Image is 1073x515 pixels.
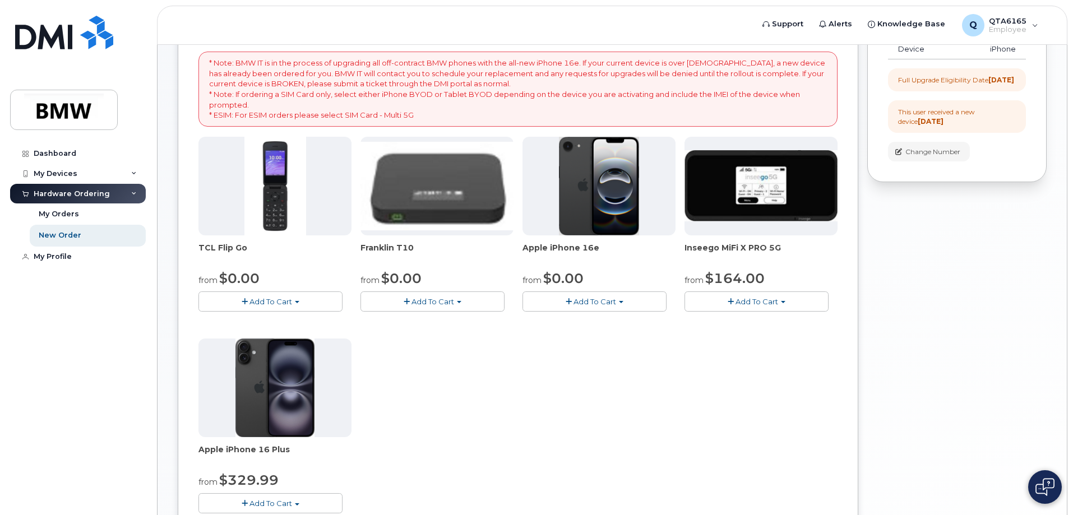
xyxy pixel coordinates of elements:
strong: [DATE] [918,117,943,126]
img: iphone16e.png [559,137,640,235]
span: Knowledge Base [877,18,945,30]
span: Add To Cart [411,297,454,306]
td: iPhone [953,39,1026,59]
img: t10.jpg [360,142,514,230]
button: Add To Cart [198,493,343,513]
a: Knowledge Base [860,13,953,35]
span: $0.00 [381,270,422,286]
small: from [198,275,218,285]
button: Add To Cart [522,291,667,311]
span: Alerts [829,18,852,30]
div: Full Upgrade Eligibility Date [898,75,1014,85]
img: cut_small_inseego_5G.jpg [684,150,838,222]
span: Support [772,18,803,30]
div: QTA6165 [954,14,1046,36]
button: Add To Cart [684,291,829,311]
small: from [198,477,218,487]
img: TCL_FLIP_MODE.jpg [244,137,306,235]
span: $0.00 [543,270,584,286]
span: Employee [989,25,1026,34]
div: TCL Flip Go [198,242,351,265]
img: Open chat [1035,478,1054,496]
a: Support [755,13,811,35]
a: Alerts [811,13,860,35]
button: Change Number [888,142,970,161]
small: from [684,275,704,285]
span: Add To Cart [249,499,292,508]
div: Inseego MiFi X PRO 5G [684,242,838,265]
span: $0.00 [219,270,260,286]
small: from [522,275,542,285]
span: Add To Cart [573,297,616,306]
span: Change Number [905,147,960,157]
td: Device [888,39,953,59]
div: Apple iPhone 16e [522,242,676,265]
span: Add To Cart [736,297,778,306]
span: Q [969,18,977,32]
div: Apple iPhone 16 Plus [198,444,351,466]
button: Add To Cart [198,291,343,311]
span: $329.99 [219,472,279,488]
span: QTA6165 [989,16,1026,25]
small: from [360,275,380,285]
button: Add To Cart [360,291,505,311]
div: This user received a new device [898,107,1016,126]
span: $164.00 [705,270,765,286]
span: Add To Cart [249,297,292,306]
strong: [DATE] [988,76,1014,84]
img: iphone_16_plus.png [235,338,314,437]
p: * Note: BMW IT is in the process of upgrading all off-contract BMW phones with the all-new iPhone... [209,58,827,120]
div: Franklin T10 [360,242,514,265]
